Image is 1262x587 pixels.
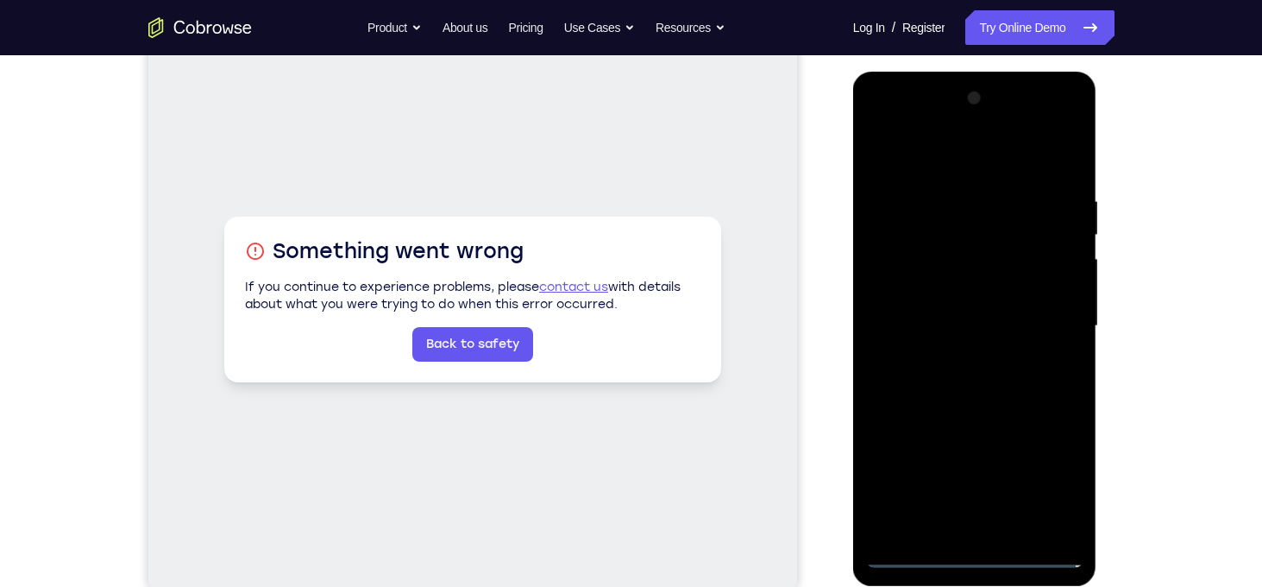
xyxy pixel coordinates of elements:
[443,10,487,45] a: About us
[853,10,885,45] a: Log In
[508,10,543,45] a: Pricing
[264,317,385,351] a: Back to safety
[148,17,252,38] a: Go to the home page
[656,10,725,45] button: Resources
[564,10,635,45] button: Use Cases
[391,269,460,284] a: contact us
[902,10,945,45] a: Register
[892,17,895,38] span: /
[367,10,422,45] button: Product
[965,10,1114,45] a: Try Online Demo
